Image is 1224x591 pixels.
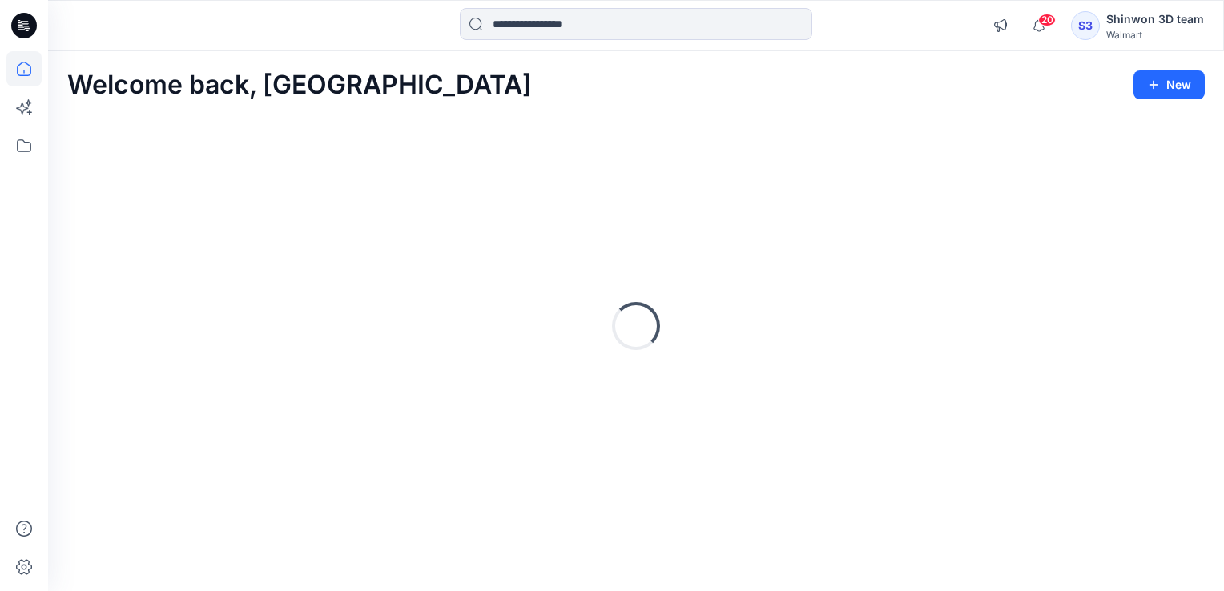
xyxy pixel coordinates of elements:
[67,70,532,100] h2: Welcome back, [GEOGRAPHIC_DATA]
[1106,10,1204,29] div: Shinwon 3D team
[1106,29,1204,41] div: Walmart
[1071,11,1100,40] div: S3
[1133,70,1205,99] button: New
[1038,14,1056,26] span: 20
